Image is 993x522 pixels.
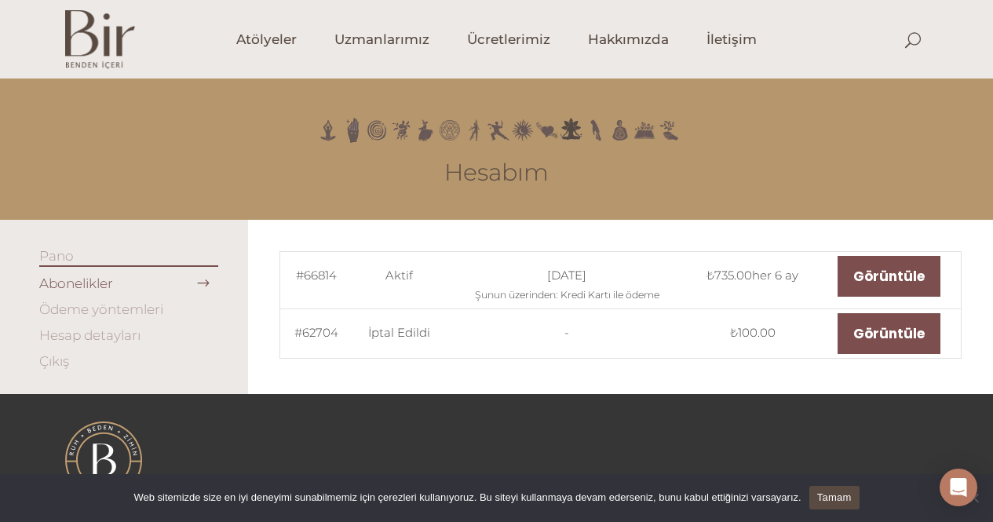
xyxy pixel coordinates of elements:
[706,268,752,283] span: 735.00
[133,490,801,506] span: Web sitemizde size en iyi deneyimi sunabilmemiz için çerezleri kullanıyoruz. Bu siteyi kullanmaya...
[809,486,860,509] a: Tamam
[475,289,659,301] small: Şunun üzerinden: Kredi Kartı ile ödeme
[838,313,940,354] a: Görüntüle
[706,268,714,283] span: ₺
[39,327,141,343] a: Hesap detayları
[65,422,142,498] img: BI%CC%87R-LOGO.png
[467,31,550,49] span: Ücretlerimiz
[294,325,338,340] a: #62704
[334,31,429,49] span: Uzmanlarımız
[296,268,337,283] a: #66814
[688,252,817,309] td: her 6 ay
[39,301,163,317] a: Ödeme yöntemleri
[447,308,688,358] td: -
[236,31,297,49] span: Atölyeler
[352,252,446,309] td: Aktif
[588,31,669,49] span: Hakkımızda
[39,248,74,264] a: Pano
[838,256,940,297] a: Görüntüle
[730,325,738,340] span: ₺
[39,276,113,291] a: Abonelikler
[730,325,776,340] span: 100.00
[39,353,69,369] a: Çıkış
[352,308,446,358] td: İptal Edildi
[447,252,688,309] td: [DATE]
[706,31,757,49] span: İletişim
[940,469,977,506] div: Open Intercom Messenger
